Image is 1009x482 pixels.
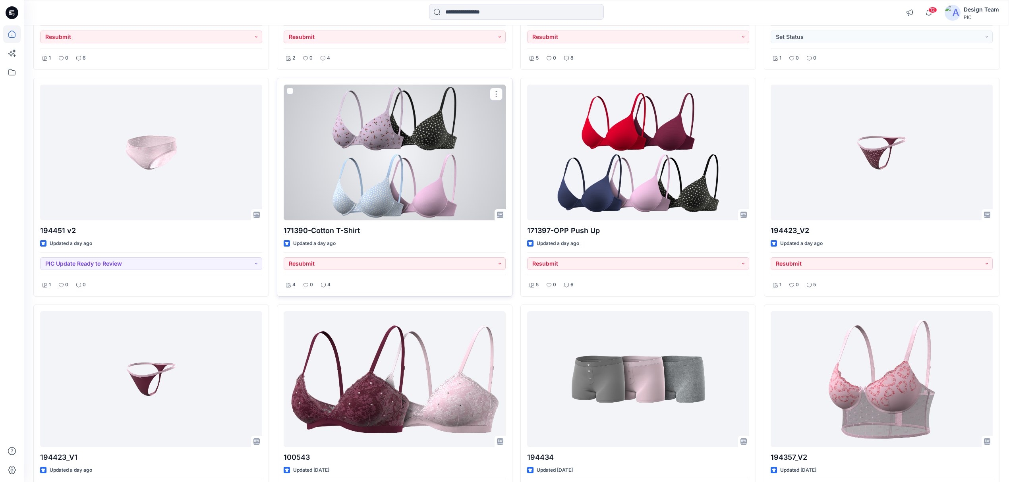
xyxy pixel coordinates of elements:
p: 0 [65,54,68,62]
p: 4 [327,54,330,62]
p: 1 [779,54,781,62]
a: 171390-Cotton T-Shirt [284,85,506,220]
p: 5 [536,281,539,289]
p: 6 [83,54,86,62]
p: 0 [309,54,313,62]
img: avatar [945,5,961,21]
p: 2 [292,54,295,62]
div: Design Team [964,5,999,14]
p: 0 [553,281,556,289]
p: Updated [DATE] [293,466,329,474]
p: 0 [65,281,68,289]
a: 171397-OPP Push Up [527,85,749,220]
span: 12 [928,7,937,13]
p: 1 [49,54,51,62]
p: 0 [796,54,799,62]
p: 194451 v2 [40,225,262,236]
p: Updated [DATE] [537,466,573,474]
p: 171397-OPP Push Up [527,225,749,236]
div: PIC [964,14,999,20]
p: 0 [83,281,86,289]
a: 194357_V2 [771,311,993,447]
p: 0 [796,281,799,289]
a: 194423_V1 [40,311,262,447]
p: 0 [310,281,313,289]
p: 4 [327,281,331,289]
p: Updated [DATE] [780,466,816,474]
p: Updated a day ago [780,239,823,248]
p: 0 [553,54,556,62]
a: 194423_V2 [771,85,993,220]
a: 194451 v2 [40,85,262,220]
p: 5 [813,281,816,289]
p: Updated a day ago [537,239,579,248]
p: Updated a day ago [50,466,92,474]
p: Updated a day ago [50,239,92,248]
p: 4 [292,281,296,289]
p: 8 [570,54,574,62]
p: 194434 [527,452,749,463]
p: Updated a day ago [293,239,336,248]
a: 194434 [527,311,749,447]
p: 194423_V1 [40,452,262,463]
p: 1 [779,281,781,289]
p: 1 [49,281,51,289]
a: 100543 [284,311,506,447]
p: 0 [813,54,816,62]
p: 100543 [284,452,506,463]
p: 194423_V2 [771,225,993,236]
p: 171390-Cotton T-Shirt [284,225,506,236]
p: 194357_V2 [771,452,993,463]
p: 6 [570,281,574,289]
p: 5 [536,54,539,62]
